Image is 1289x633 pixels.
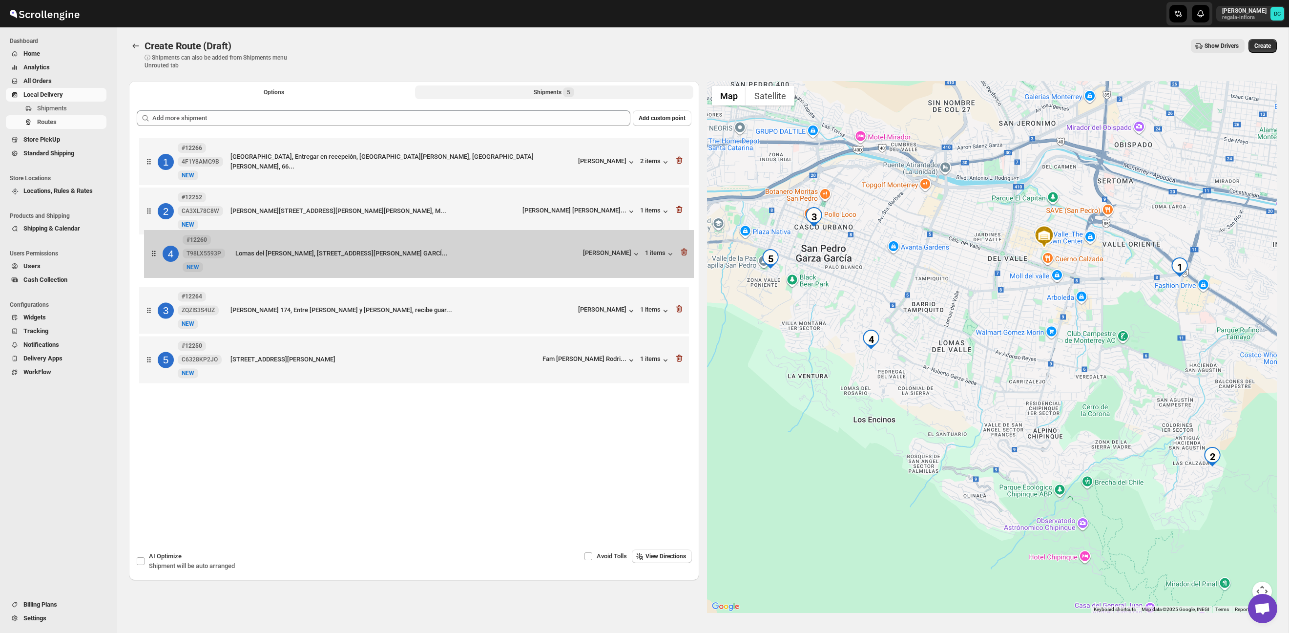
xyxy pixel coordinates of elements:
span: Routes [37,118,57,126]
button: Notifications [6,338,106,352]
button: Billing Plans [6,598,106,612]
button: Analytics [6,61,106,74]
button: Keyboard shortcuts [1094,606,1136,613]
div: 4 [861,330,881,349]
button: All Orders [6,74,106,88]
button: Tracking [6,324,106,338]
button: Add custom point [633,110,691,126]
button: Create [1248,39,1277,53]
p: [PERSON_NAME] [1222,7,1267,15]
span: Create [1254,42,1271,50]
button: Shipments [6,102,106,115]
span: Standard Shipping [23,149,74,157]
text: DC [1274,11,1281,17]
span: Add custom point [639,114,686,122]
button: View Directions [632,549,692,563]
button: Show street map [712,86,746,105]
span: Locations, Rules & Rates [23,187,93,194]
span: Widgets [23,314,46,321]
span: Shipping & Calendar [23,225,80,232]
span: WorkFlow [23,368,51,376]
button: Settings [6,612,106,625]
a: Open this area in Google Maps (opens a new window) [709,600,742,613]
button: Shipping & Calendar [6,222,106,235]
span: Shipments [37,105,67,112]
button: Map camera controls [1252,582,1272,601]
span: Delivery Apps [23,355,62,362]
span: AI Optimize [149,552,182,560]
span: Configurations [10,301,110,309]
input: Add more shipment [152,110,630,126]
button: Widgets [6,311,106,324]
div: Open chat [1248,594,1277,623]
button: Locations, Rules & Rates [6,184,106,198]
span: Home [23,50,40,57]
button: Routes [129,39,143,53]
span: Notifications [23,341,59,348]
button: Users [6,259,106,273]
button: All Route Options [135,85,413,99]
span: All Orders [23,77,52,84]
span: Create Route (Draft) [145,40,231,52]
span: Cash Collection [23,276,67,283]
div: 5 [761,249,780,269]
button: Show Drivers [1191,39,1245,53]
span: Options [264,88,284,96]
div: 3 [804,207,824,227]
img: ScrollEngine [8,1,81,26]
div: Shipments [534,87,574,97]
button: Selected Shipments [415,85,693,99]
button: Routes [6,115,106,129]
div: 2 [1203,447,1222,466]
span: Analytics [23,63,50,71]
span: Users [23,262,41,270]
span: Avoid Tolls [597,552,627,560]
a: Report a map error [1235,607,1274,612]
span: Map data ©2025 Google, INEGI [1142,607,1209,612]
span: Settings [23,614,46,622]
button: Cash Collection [6,273,106,287]
span: Shipment will be auto arranged [149,562,235,570]
button: Home [6,47,106,61]
span: Show Drivers [1205,42,1239,50]
a: Terms (opens in new tab) [1215,607,1229,612]
p: ⓘ Shipments can also be added from Shipments menu Unrouted tab [145,54,298,69]
span: View Directions [645,552,686,560]
span: Billing Plans [23,601,57,608]
span: Tracking [23,327,48,335]
div: Selected Shipments [129,103,699,507]
span: Products and Shipping [10,212,110,220]
span: DAVID CORONADO [1270,7,1284,21]
span: Store PickUp [23,136,60,143]
span: Local Delivery [23,91,63,98]
span: Dashboard [10,37,110,45]
button: User menu [1216,6,1285,21]
p: regala-inflora [1222,15,1267,21]
img: Google [709,600,742,613]
span: 5 [567,88,570,96]
button: WorkFlow [6,365,106,379]
button: Show satellite imagery [746,86,794,105]
div: 1 [1170,257,1189,277]
span: Store Locations [10,174,110,182]
button: Delivery Apps [6,352,106,365]
span: Users Permissions [10,250,110,257]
